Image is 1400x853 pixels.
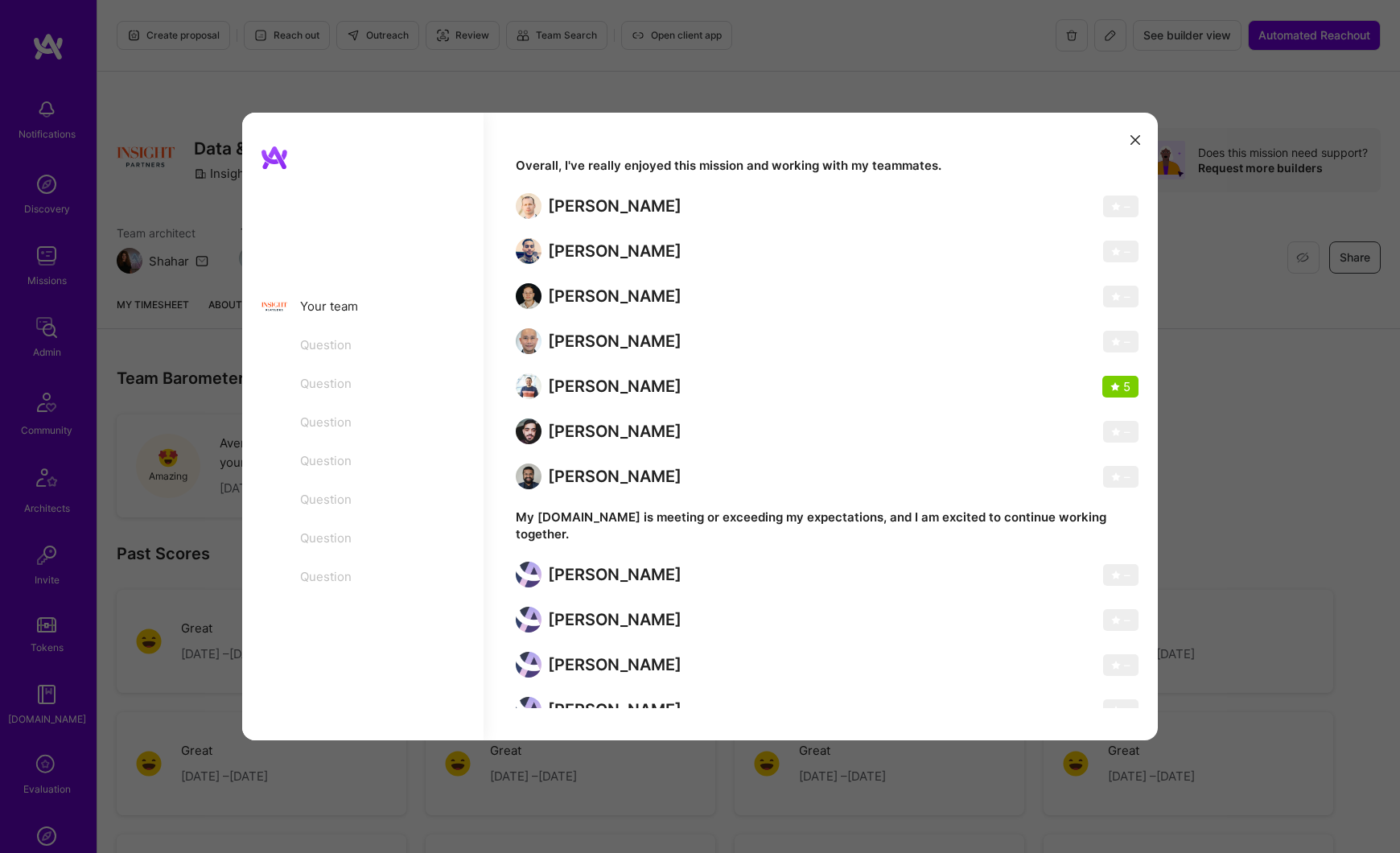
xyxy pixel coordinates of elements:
p: [PERSON_NAME] [548,376,681,397]
span: – [1124,567,1130,583]
span: – [1124,469,1130,484]
span: – [1124,703,1130,718]
img: User Avatar [516,652,541,678]
p: [PERSON_NAME] [548,466,681,487]
p: [PERSON_NAME] [548,331,681,352]
p: [PERSON_NAME] [548,699,681,720]
img: ateams [261,145,287,171]
span: – [1124,424,1130,439]
p: Your team [300,294,358,319]
p: [PERSON_NAME] [548,654,681,675]
img: User Avatar [516,238,541,264]
img: User Avatar [516,697,541,723]
p: Question [300,332,352,358]
span: – [1124,199,1130,214]
p: Overall, I've really enjoyed this mission and working with my teammates. [516,157,1139,174]
span: – [1124,657,1130,673]
img: logo [261,294,287,319]
img: User Avatar [516,418,541,444]
p: My [DOMAIN_NAME] is meeting or exceeding my expectations, and I am excited to continue working to... [516,509,1139,542]
p: Question [300,525,352,551]
i: icon Close [1130,135,1140,145]
p: [PERSON_NAME] [548,564,681,585]
p: Question [300,487,352,513]
img: User Avatar [516,607,541,633]
p: [PERSON_NAME] [548,609,681,630]
p: [PERSON_NAME] [548,421,681,442]
p: Question [300,410,352,435]
span: – [1124,612,1130,628]
img: User Avatar [516,464,541,489]
img: User Avatar [516,562,541,587]
span: 5 [1123,379,1130,394]
img: User Avatar [516,283,541,309]
p: [PERSON_NAME] [548,286,681,307]
p: [PERSON_NAME] [548,196,681,216]
div: modal [242,113,1158,740]
span: – [1124,289,1130,304]
span: – [1124,244,1130,259]
p: Question [300,371,352,397]
img: User Avatar [516,328,541,354]
p: [PERSON_NAME] [548,241,681,262]
span: – [1124,334,1130,349]
img: User Avatar [516,193,541,219]
p: Question [300,564,352,590]
img: User Avatar [516,373,541,399]
p: Question [300,448,352,474]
